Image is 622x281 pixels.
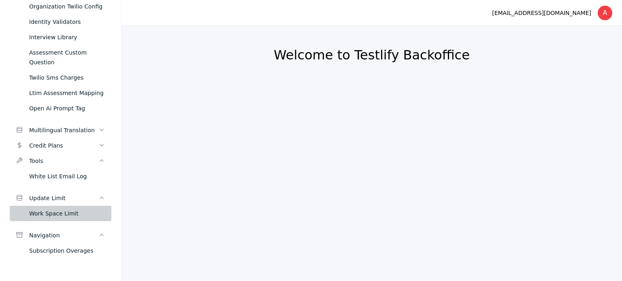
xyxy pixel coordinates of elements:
a: Ltim Assessment Mapping [10,85,111,101]
a: Subscription Overages [10,243,111,258]
div: Ltim Assessment Mapping [29,88,105,98]
div: Open Ai Prompt Tag [29,104,105,113]
h2: Welcome to Testlify Backoffice [141,47,603,63]
div: A [598,6,612,20]
a: Work Space Limit [10,206,111,221]
div: Multilingual Translation [29,125,98,135]
a: Identity Validators [10,14,111,30]
div: White List Email Log [29,171,105,181]
a: White List Email Log [10,169,111,184]
div: Navigation [29,230,98,240]
a: Assessment Custom Question [10,45,111,70]
div: Update Limit [29,193,98,203]
div: Interview Library [29,32,105,42]
div: Identity Validators [29,17,105,27]
div: [EMAIL_ADDRESS][DOMAIN_NAME] [492,8,591,18]
a: Open Ai Prompt Tag [10,101,111,116]
div: Assessment Custom Question [29,48,105,67]
div: Credit Plans [29,141,98,150]
a: Twilio Sms Charges [10,70,111,85]
div: Twilio Sms Charges [29,73,105,82]
div: Work Space Limit [29,209,105,218]
a: Interview Library [10,30,111,45]
div: Subscription Overages [29,246,105,256]
div: Organization Twilio Config [29,2,105,11]
div: Tools [29,156,98,166]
